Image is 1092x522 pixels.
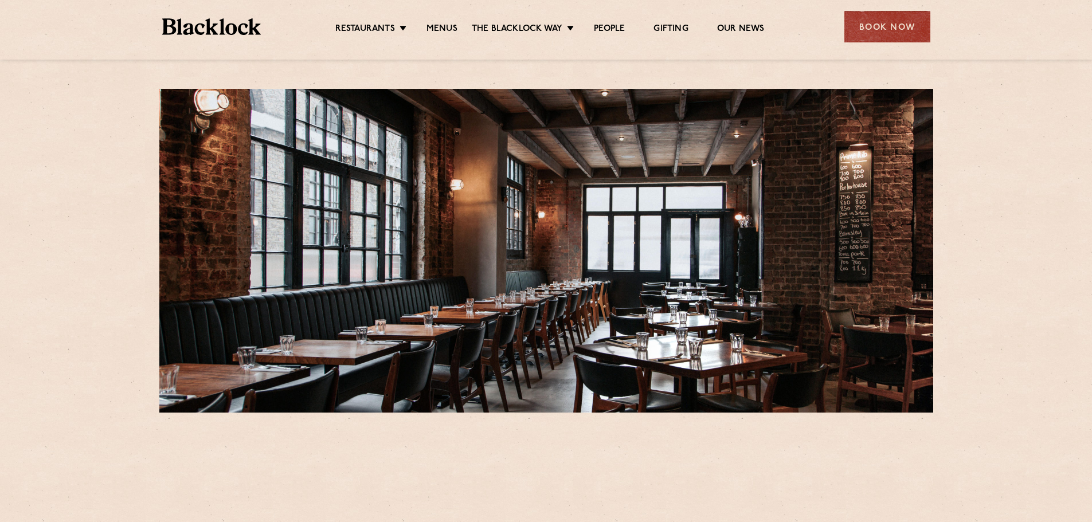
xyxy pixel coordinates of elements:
a: Our News [717,23,765,36]
div: Book Now [844,11,930,42]
img: BL_Textured_Logo-footer-cropped.svg [162,18,261,35]
a: Restaurants [335,23,395,36]
a: Gifting [653,23,688,36]
a: People [594,23,625,36]
a: The Blacklock Way [472,23,562,36]
a: Menus [426,23,457,36]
